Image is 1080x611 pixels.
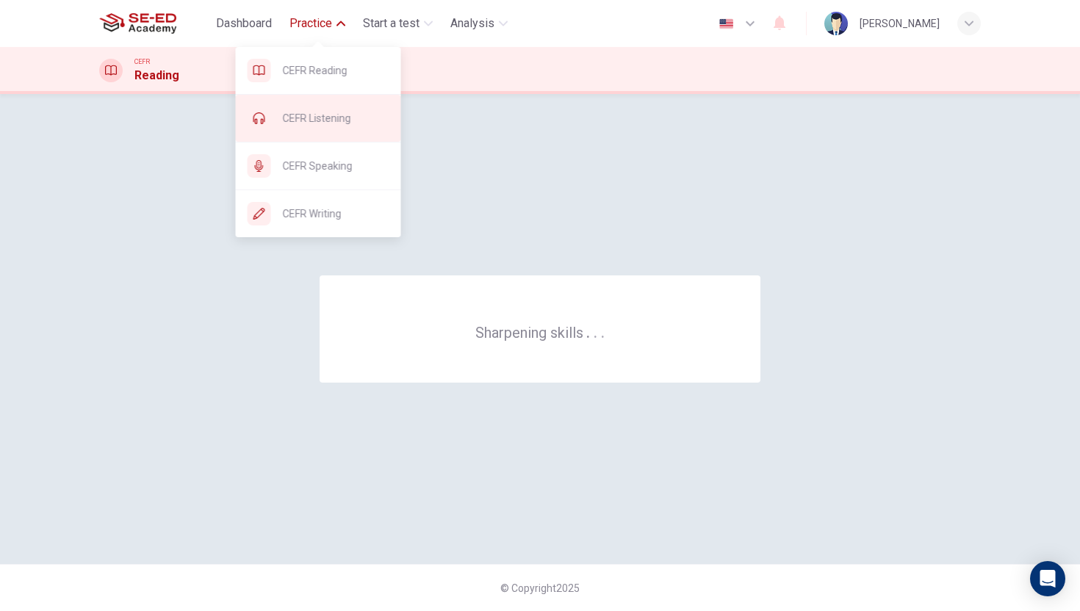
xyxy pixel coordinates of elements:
[860,15,940,32] div: [PERSON_NAME]
[99,9,210,38] a: SE-ED Academy logo
[210,10,278,37] button: Dashboard
[99,9,176,38] img: SE-ED Academy logo
[283,109,389,127] span: CEFR Listening
[236,142,401,189] div: CEFR Speaking
[283,62,389,79] span: CEFR Reading
[824,12,848,35] img: Profile picture
[134,67,179,84] h1: Reading
[236,190,401,237] div: CEFR Writing
[600,319,605,343] h6: .
[500,582,580,594] span: © Copyright 2025
[593,319,598,343] h6: .
[363,15,420,32] span: Start a test
[236,47,401,94] div: CEFR Reading
[717,18,735,29] img: en
[216,15,272,32] span: Dashboard
[450,15,494,32] span: Analysis
[284,10,351,37] button: Practice
[357,10,439,37] button: Start a test
[236,95,401,142] div: CEFR Listening
[444,10,514,37] button: Analysis
[586,319,591,343] h6: .
[289,15,332,32] span: Practice
[475,322,605,341] h6: Sharpening skills
[283,205,389,223] span: CEFR Writing
[283,157,389,175] span: CEFR Speaking
[134,57,150,67] span: CEFR
[1030,561,1065,596] div: Open Intercom Messenger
